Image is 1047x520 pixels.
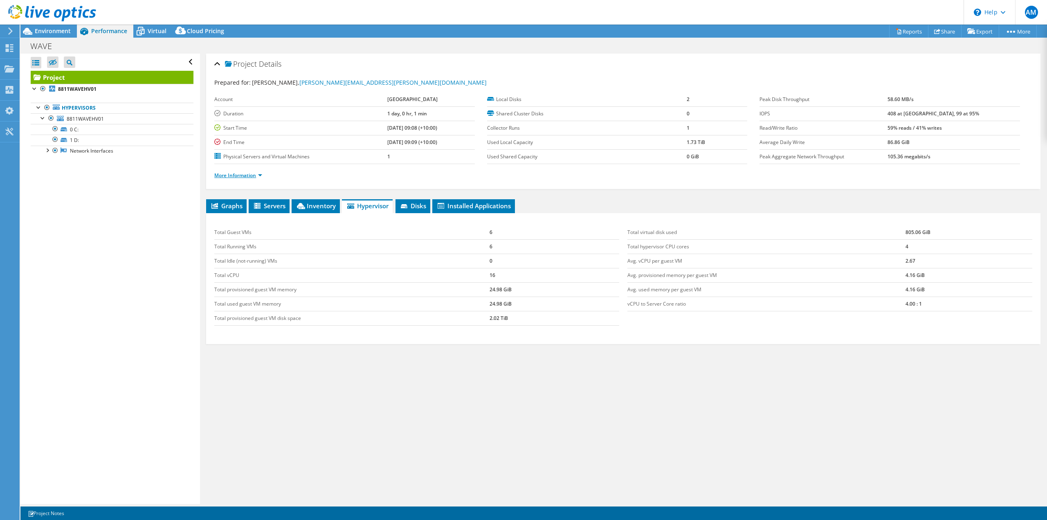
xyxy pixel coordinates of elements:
[999,25,1037,38] a: More
[490,297,619,311] td: 24.98 GiB
[627,297,905,311] td: vCPU to Server Core ratio
[490,225,619,240] td: 6
[214,153,387,161] label: Physical Servers and Virtual Machines
[31,113,193,124] a: 8811WAVEHV01
[214,95,387,104] label: Account
[214,311,490,325] td: Total provisioned guest VM disk space
[299,79,487,86] a: [PERSON_NAME][EMAIL_ADDRESS][PERSON_NAME][DOMAIN_NAME]
[214,138,387,146] label: End Time
[487,124,687,132] label: Collector Runs
[490,268,619,282] td: 16
[928,25,962,38] a: Share
[887,153,930,160] b: 105.36 megabits/s
[687,139,705,146] b: 1.73 TiB
[490,282,619,297] td: 24.98 GiB
[687,153,699,160] b: 0 GiB
[31,146,193,156] a: Network Interfaces
[214,239,490,254] td: Total Running VMs
[759,124,887,132] label: Read/Write Ratio
[487,153,687,161] label: Used Shared Capacity
[67,115,104,122] span: 8811WAVEHV01
[759,138,887,146] label: Average Daily Write
[887,110,979,117] b: 408 at [GEOGRAPHIC_DATA], 99 at 95%
[346,202,389,210] span: Hypervisor
[627,225,905,240] td: Total virtual disk used
[759,95,887,104] label: Peak Disk Throughput
[214,297,490,311] td: Total used guest VM memory
[627,268,905,282] td: Avg. provisioned memory per guest VM
[387,139,437,146] b: [DATE] 09:09 (+10:00)
[887,96,914,103] b: 58.60 MB/s
[31,135,193,145] a: 1 D:
[296,202,336,210] span: Inventory
[759,153,887,161] label: Peak Aggregate Network Throughput
[961,25,999,38] a: Export
[214,172,262,179] a: More Information
[214,79,251,86] label: Prepared for:
[905,254,1032,268] td: 2.67
[905,239,1032,254] td: 4
[387,153,390,160] b: 1
[905,268,1032,282] td: 4.16 GiB
[27,42,65,51] h1: WAVE
[214,225,490,240] td: Total Guest VMs
[627,254,905,268] td: Avg. vCPU per guest VM
[887,124,942,131] b: 59% reads / 41% writes
[387,110,427,117] b: 1 day, 0 hr, 1 min
[214,268,490,282] td: Total vCPU
[490,239,619,254] td: 6
[490,254,619,268] td: 0
[31,124,193,135] a: 0 C:
[687,124,690,131] b: 1
[31,71,193,84] a: Project
[627,239,905,254] td: Total hypervisor CPU cores
[905,297,1032,311] td: 4.00 : 1
[974,9,981,16] svg: \n
[214,110,387,118] label: Duration
[253,202,285,210] span: Servers
[1025,6,1038,19] span: AM
[687,110,690,117] b: 0
[905,225,1032,240] td: 805.06 GiB
[210,202,243,210] span: Graphs
[905,282,1032,297] td: 4.16 GiB
[225,60,257,68] span: Project
[214,124,387,132] label: Start Time
[187,27,224,35] span: Cloud Pricing
[400,202,426,210] span: Disks
[214,254,490,268] td: Total Idle (not-running) VMs
[487,95,687,104] label: Local Disks
[627,282,905,297] td: Avg. used memory per guest VM
[436,202,511,210] span: Installed Applications
[387,96,438,103] b: [GEOGRAPHIC_DATA]
[889,25,928,38] a: Reports
[387,124,437,131] b: [DATE] 09:08 (+10:00)
[214,282,490,297] td: Total provisioned guest VM memory
[91,27,127,35] span: Performance
[31,84,193,95] a: 8811WAVEHV01
[35,27,71,35] span: Environment
[687,96,690,103] b: 2
[259,59,281,69] span: Details
[22,508,70,518] a: Project Notes
[487,138,687,146] label: Used Local Capacity
[148,27,166,35] span: Virtual
[490,311,619,325] td: 2.02 TiB
[887,139,910,146] b: 86.86 GiB
[759,110,887,118] label: IOPS
[58,86,97,92] b: 8811WAVEHV01
[31,103,193,113] a: Hypervisors
[487,110,687,118] label: Shared Cluster Disks
[252,79,487,86] span: [PERSON_NAME],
